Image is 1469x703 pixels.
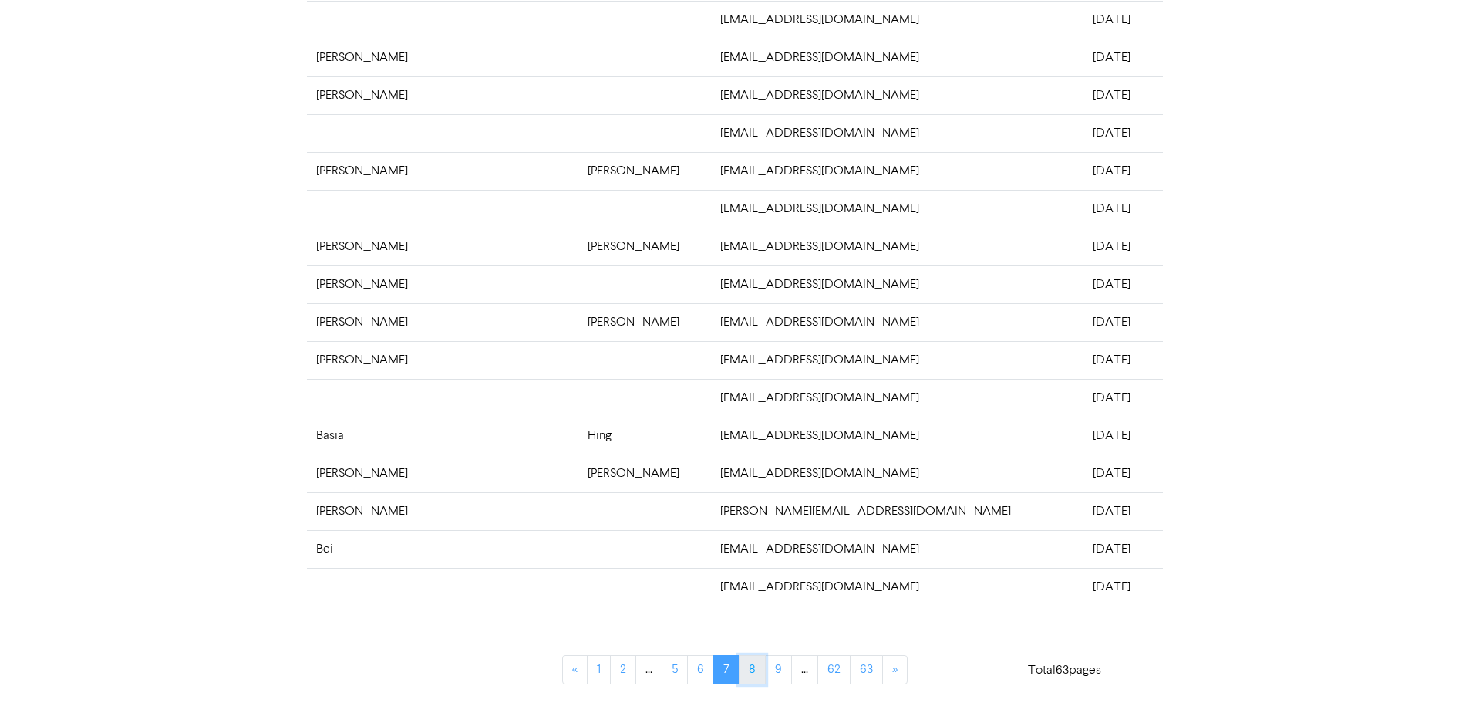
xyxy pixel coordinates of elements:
td: [PERSON_NAME] [307,455,579,492]
td: [EMAIL_ADDRESS][DOMAIN_NAME] [711,341,1083,379]
td: [PERSON_NAME] [307,152,579,190]
td: [EMAIL_ADDRESS][DOMAIN_NAME] [711,530,1083,568]
a: Page 2 [610,655,636,684]
td: [PERSON_NAME] [307,303,579,341]
td: [DATE] [1083,39,1162,76]
td: [PERSON_NAME] [307,265,579,303]
a: Page 8 [739,655,766,684]
td: [EMAIL_ADDRESS][DOMAIN_NAME] [711,303,1083,341]
td: [DATE] [1083,76,1162,114]
td: [PERSON_NAME] [578,228,711,265]
a: Page 5 [662,655,688,684]
iframe: Chat Widget [1392,629,1469,703]
td: [DATE] [1083,341,1162,379]
td: [PERSON_NAME] [578,303,711,341]
a: Page 7 is your current page [713,655,740,684]
td: [PERSON_NAME][EMAIL_ADDRESS][DOMAIN_NAME] [711,492,1083,530]
a: Page 1 [587,655,611,684]
a: » [882,655,908,684]
a: « [562,655,588,684]
td: [EMAIL_ADDRESS][DOMAIN_NAME] [711,568,1083,606]
td: Basia [307,417,579,455]
td: [DATE] [1083,455,1162,492]
td: [DATE] [1083,417,1162,455]
td: [EMAIL_ADDRESS][DOMAIN_NAME] [711,114,1083,152]
td: [DATE] [1083,492,1162,530]
td: [PERSON_NAME] [307,341,579,379]
td: [EMAIL_ADDRESS][DOMAIN_NAME] [711,455,1083,492]
td: [EMAIL_ADDRESS][DOMAIN_NAME] [711,379,1083,417]
td: [DATE] [1083,265,1162,303]
a: Page 6 [687,655,714,684]
td: [DATE] [1083,379,1162,417]
td: [PERSON_NAME] [578,152,711,190]
td: Bei [307,530,579,568]
td: [DATE] [1083,530,1162,568]
a: Page 63 [850,655,883,684]
td: [EMAIL_ADDRESS][DOMAIN_NAME] [711,417,1083,455]
td: [DATE] [1083,114,1162,152]
td: [EMAIL_ADDRESS][DOMAIN_NAME] [711,190,1083,228]
td: [PERSON_NAME] [307,492,579,530]
td: [EMAIL_ADDRESS][DOMAIN_NAME] [711,265,1083,303]
td: [EMAIL_ADDRESS][DOMAIN_NAME] [711,1,1083,39]
td: [PERSON_NAME] [578,455,711,492]
td: [DATE] [1083,152,1162,190]
td: [EMAIL_ADDRESS][DOMAIN_NAME] [711,39,1083,76]
td: [DATE] [1083,303,1162,341]
td: [DATE] [1083,228,1162,265]
a: Page 9 [765,655,792,684]
td: [DATE] [1083,190,1162,228]
td: Hing [578,417,711,455]
td: [EMAIL_ADDRESS][DOMAIN_NAME] [711,152,1083,190]
a: Page 62 [817,655,851,684]
td: [DATE] [1083,1,1162,39]
p: Total 63 pages [1028,661,1101,680]
td: [DATE] [1083,568,1162,606]
td: [PERSON_NAME] [307,39,579,76]
td: [EMAIL_ADDRESS][DOMAIN_NAME] [711,228,1083,265]
td: [EMAIL_ADDRESS][DOMAIN_NAME] [711,76,1083,114]
td: [PERSON_NAME] [307,228,579,265]
td: [PERSON_NAME] [307,76,579,114]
